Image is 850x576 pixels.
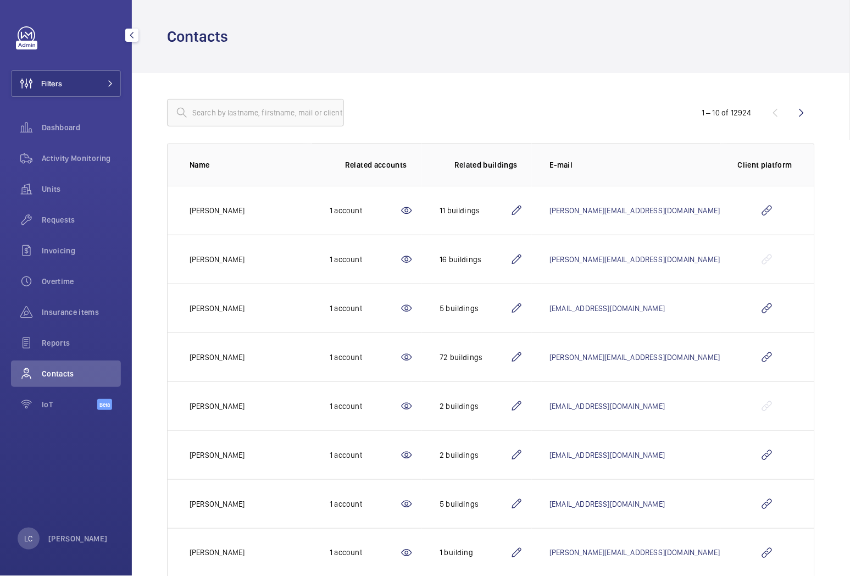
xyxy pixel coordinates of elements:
[440,205,510,216] div: 11 buildings
[42,245,121,256] span: Invoicing
[24,533,32,544] p: LC
[440,303,510,314] div: 5 buildings
[42,399,97,410] span: IoT
[330,352,400,363] div: 1 account
[48,533,108,544] p: [PERSON_NAME]
[345,159,407,170] p: Related accounts
[330,450,400,461] div: 1 account
[549,451,665,459] a: [EMAIL_ADDRESS][DOMAIN_NAME]
[738,159,792,170] p: Client platform
[549,159,720,170] p: E-mail
[549,255,720,264] a: [PERSON_NAME][EMAIL_ADDRESS][DOMAIN_NAME]
[42,184,121,195] span: Units
[42,307,121,318] span: Insurance items
[549,549,720,557] a: [PERSON_NAME][EMAIL_ADDRESS][DOMAIN_NAME]
[330,499,400,509] div: 1 account
[190,352,245,363] p: [PERSON_NAME]
[42,122,121,133] span: Dashboard
[549,206,720,215] a: [PERSON_NAME][EMAIL_ADDRESS][DOMAIN_NAME]
[440,352,510,363] div: 72 buildings
[549,304,665,313] a: [EMAIL_ADDRESS][DOMAIN_NAME]
[330,401,400,412] div: 1 account
[190,205,245,216] p: [PERSON_NAME]
[190,303,245,314] p: [PERSON_NAME]
[190,547,245,558] p: [PERSON_NAME]
[702,107,752,118] div: 1 – 10 of 12924
[440,401,510,412] div: 2 buildings
[549,402,665,411] a: [EMAIL_ADDRESS][DOMAIN_NAME]
[190,159,312,170] p: Name
[440,254,510,265] div: 16 buildings
[42,368,121,379] span: Contacts
[440,450,510,461] div: 2 buildings
[454,159,518,170] p: Related buildings
[549,500,665,508] a: [EMAIL_ADDRESS][DOMAIN_NAME]
[330,205,400,216] div: 1 account
[167,26,235,47] h1: Contacts
[42,276,121,287] span: Overtime
[190,450,245,461] p: [PERSON_NAME]
[42,153,121,164] span: Activity Monitoring
[42,214,121,225] span: Requests
[549,353,720,362] a: [PERSON_NAME][EMAIL_ADDRESS][DOMAIN_NAME]
[330,303,400,314] div: 1 account
[41,78,62,89] span: Filters
[167,99,344,126] input: Search by lastname, firstname, mail or client
[11,70,121,97] button: Filters
[190,254,245,265] p: [PERSON_NAME]
[440,499,510,509] div: 5 buildings
[97,399,112,410] span: Beta
[42,337,121,348] span: Reports
[190,401,245,412] p: [PERSON_NAME]
[330,547,400,558] div: 1 account
[440,547,510,558] div: 1 building
[190,499,245,509] p: [PERSON_NAME]
[330,254,400,265] div: 1 account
